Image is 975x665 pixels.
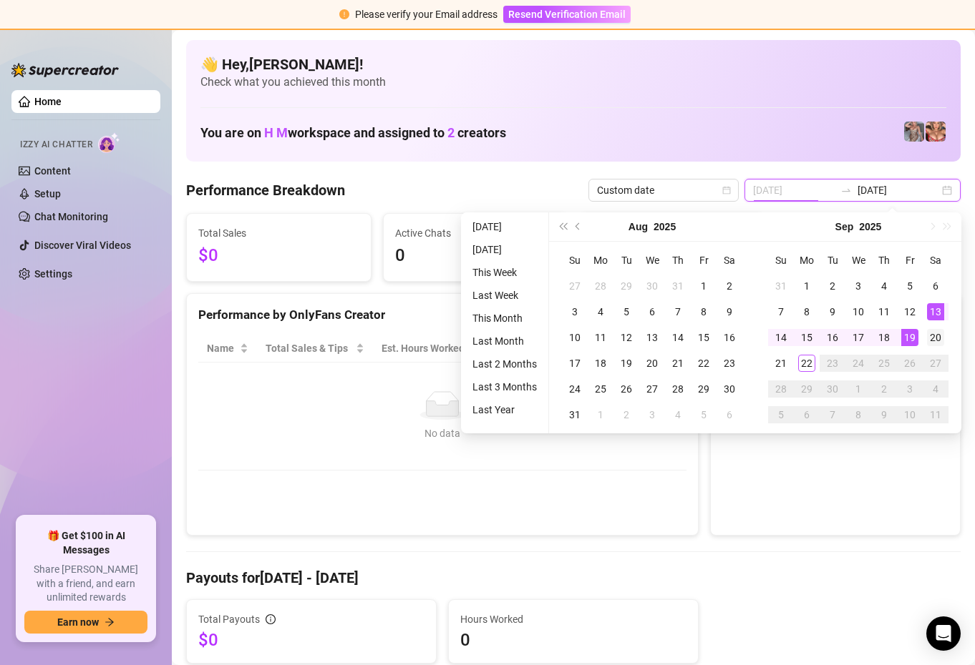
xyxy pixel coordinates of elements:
div: 11 [927,406,944,423]
td: 2025-08-30 [717,376,742,402]
div: 3 [850,277,867,295]
div: 17 [566,355,583,372]
div: 13 [927,303,944,320]
div: 26 [618,380,635,398]
span: Total Payouts [198,611,260,627]
td: 2025-09-04 [871,273,897,299]
td: 2025-10-06 [794,402,820,428]
div: 3 [566,303,583,320]
div: 28 [592,277,609,295]
div: 23 [721,355,738,372]
div: 4 [669,406,687,423]
td: 2025-07-27 [562,273,588,299]
li: Last Month [467,332,543,350]
div: 5 [695,406,712,423]
span: swap-right [840,184,852,196]
td: 2025-08-09 [717,299,742,325]
li: [DATE] [467,218,543,235]
td: 2025-09-01 [588,402,613,428]
th: Su [562,247,588,273]
div: 2 [721,277,738,295]
div: 24 [850,355,867,372]
td: 2025-09-17 [845,325,871,350]
th: Fr [897,247,923,273]
th: Mo [794,247,820,273]
button: Choose a month [835,212,854,241]
th: Mo [588,247,613,273]
button: Resend Verification Email [503,6,631,23]
button: Earn nowarrow-right [24,611,147,634]
td: 2025-09-11 [871,299,897,325]
td: 2025-09-27 [923,350,949,376]
td: 2025-07-31 [665,273,691,299]
li: This Month [467,310,543,327]
div: Est. Hours Worked [382,340,470,356]
div: 7 [824,406,841,423]
span: Name [207,340,237,356]
td: 2025-09-26 [897,350,923,376]
div: 27 [644,380,661,398]
th: Total Sales & Tips [257,335,373,363]
button: Last year (Control + left) [555,212,571,241]
td: 2025-08-27 [639,376,665,402]
td: 2025-09-02 [820,273,845,299]
h1: You are on workspace and assigned to creators [200,125,506,141]
div: 2 [875,380,893,398]
div: 5 [901,277,918,295]
span: Resend Verification Email [508,9,626,20]
th: Fr [691,247,717,273]
span: arrow-right [105,617,115,627]
li: [DATE] [467,241,543,258]
a: Setup [34,188,61,199]
div: 1 [850,380,867,398]
td: 2025-08-31 [768,273,794,299]
div: 31 [566,406,583,423]
li: Last 2 Months [467,355,543,373]
td: 2025-09-02 [613,402,639,428]
td: 2025-07-28 [588,273,613,299]
td: 2025-09-18 [871,325,897,350]
td: 2025-09-13 [923,299,949,325]
td: 2025-09-06 [923,273,949,299]
td: 2025-09-08 [794,299,820,325]
span: Total Sales [198,225,359,241]
td: 2025-09-15 [794,325,820,350]
td: 2025-10-05 [768,402,794,428]
td: 2025-09-07 [768,299,794,325]
span: $0 [198,242,359,270]
div: 13 [644,329,661,346]
div: 3 [644,406,661,423]
td: 2025-08-15 [691,325,717,350]
td: 2025-10-08 [845,402,871,428]
span: Izzy AI Chatter [20,138,92,152]
th: Sa [717,247,742,273]
div: 15 [695,329,712,346]
a: Discover Viral Videos [34,240,131,251]
td: 2025-08-19 [613,350,639,376]
td: 2025-07-30 [639,273,665,299]
td: 2025-08-31 [562,402,588,428]
div: 28 [772,380,790,398]
div: 21 [772,355,790,372]
td: 2025-09-01 [794,273,820,299]
div: 14 [669,329,687,346]
td: 2025-10-02 [871,376,897,402]
div: 25 [875,355,893,372]
div: 19 [618,355,635,372]
td: 2025-10-11 [923,402,949,428]
td: 2025-09-12 [897,299,923,325]
span: Total Sales & Tips [266,340,353,356]
div: 8 [850,406,867,423]
div: 6 [798,406,815,423]
div: 29 [798,380,815,398]
div: 18 [875,329,893,346]
span: exclamation-circle [339,9,349,19]
span: Share [PERSON_NAME] with a friend, and earn unlimited rewards [24,563,147,605]
div: 10 [566,329,583,346]
div: 27 [566,277,583,295]
div: 23 [824,355,841,372]
a: Home [34,96,62,107]
td: 2025-08-22 [691,350,717,376]
div: 7 [772,303,790,320]
div: 1 [798,277,815,295]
